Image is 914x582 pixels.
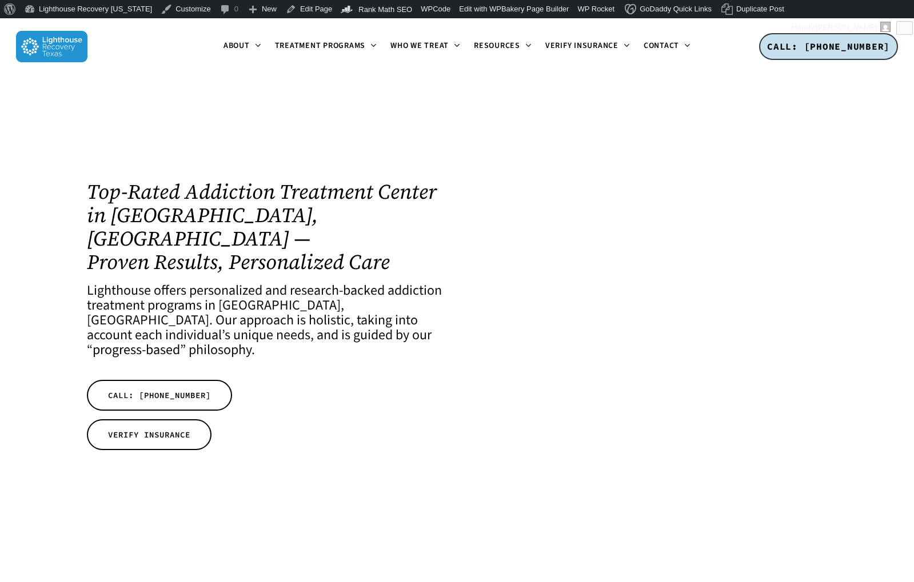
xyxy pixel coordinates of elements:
[217,42,268,51] a: About
[759,33,898,61] a: CALL: [PHONE_NUMBER]
[467,42,538,51] a: Resources
[816,23,877,31] span: [PERSON_NAME]
[268,42,384,51] a: Treatment Programs
[637,42,697,51] a: Contact
[16,31,87,62] img: Lighthouse Recovery Texas
[87,419,211,450] a: VERIFY INSURANCE
[108,429,190,440] span: VERIFY INSURANCE
[87,180,442,274] h1: Top-Rated Addiction Treatment Center in [GEOGRAPHIC_DATA], [GEOGRAPHIC_DATA] — Proven Results, Pe...
[788,18,895,37] a: Howdy,
[93,340,180,360] a: progress-based
[644,41,679,52] span: Contact
[767,41,890,52] span: CALL: [PHONE_NUMBER]
[275,41,366,52] span: Treatment Programs
[87,380,232,411] a: CALL: [PHONE_NUMBER]
[384,42,467,51] a: Who We Treat
[474,41,520,52] span: Resources
[87,283,442,358] h4: Lighthouse offers personalized and research-backed addiction treatment programs in [GEOGRAPHIC_DA...
[390,41,449,52] span: Who We Treat
[223,41,250,52] span: About
[545,41,618,52] span: Verify Insurance
[108,390,211,401] span: CALL: [PHONE_NUMBER]
[358,5,412,14] span: Rank Math SEO
[538,42,637,51] a: Verify Insurance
